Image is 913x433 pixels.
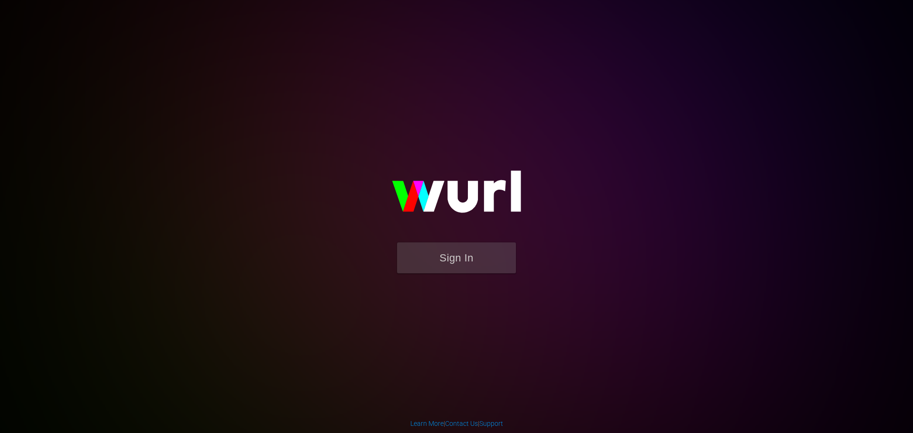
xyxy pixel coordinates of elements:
img: wurl-logo-on-black-223613ac3d8ba8fe6dc639794a292ebdb59501304c7dfd60c99c58986ef67473.svg [361,150,552,242]
a: Support [479,420,503,427]
a: Contact Us [445,420,478,427]
div: | | [410,419,503,428]
button: Sign In [397,242,516,273]
a: Learn More [410,420,444,427]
